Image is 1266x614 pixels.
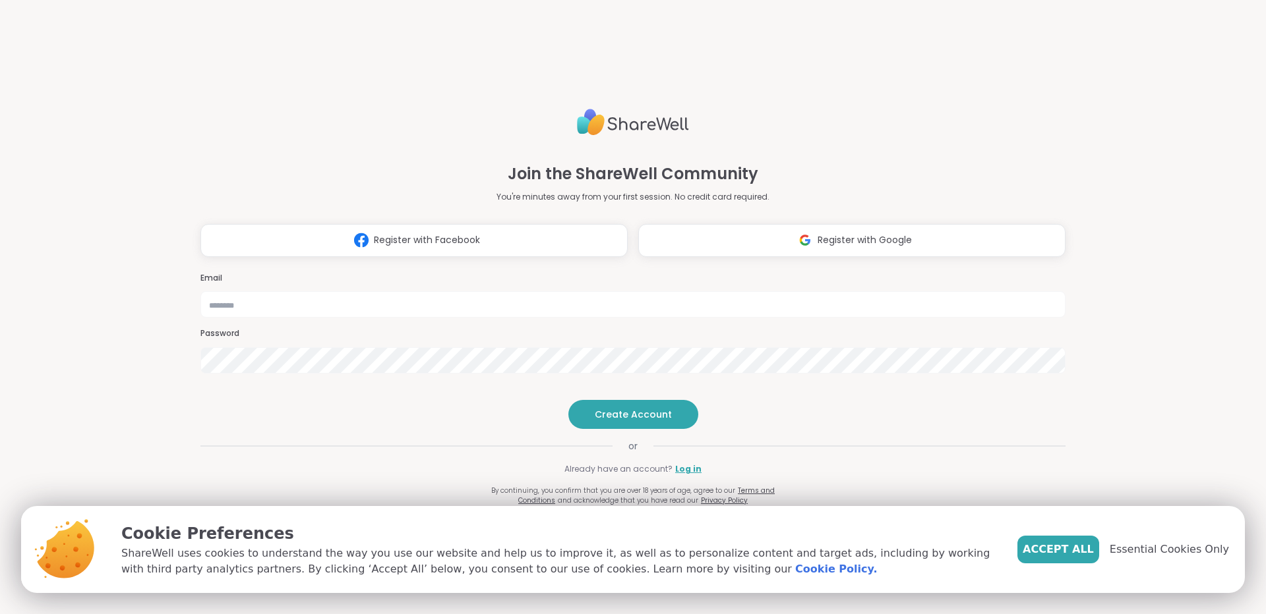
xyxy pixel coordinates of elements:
[1110,542,1229,557] span: Essential Cookies Only
[818,233,912,247] span: Register with Google
[564,463,673,475] span: Already have an account?
[349,228,374,252] img: ShareWell Logomark
[491,486,735,495] span: By continuing, you confirm that you are over 18 years of age, agree to our
[518,486,775,505] a: Terms and Conditions
[508,162,758,186] h1: Join the ShareWell Community
[1023,542,1094,557] span: Accept All
[121,545,996,577] p: ShareWell uses cookies to understand the way you use our website and help us to improve it, as we...
[121,522,996,545] p: Cookie Preferences
[577,103,689,141] img: ShareWell Logo
[200,224,628,257] button: Register with Facebook
[795,561,877,577] a: Cookie Policy.
[675,463,702,475] a: Log in
[595,408,672,421] span: Create Account
[701,495,748,505] a: Privacy Policy
[1017,536,1099,563] button: Accept All
[497,191,769,203] p: You're minutes away from your first session. No credit card required.
[374,233,480,247] span: Register with Facebook
[638,224,1066,257] button: Register with Google
[613,439,653,453] span: or
[793,228,818,252] img: ShareWell Logomark
[568,400,698,429] button: Create Account
[200,273,1066,284] h3: Email
[200,328,1066,339] h3: Password
[558,495,698,505] span: and acknowledge that you have read our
